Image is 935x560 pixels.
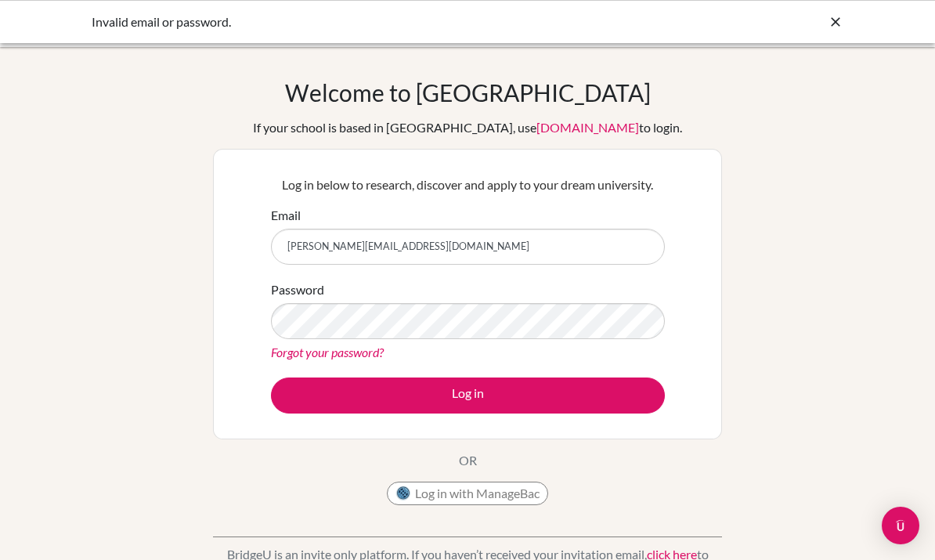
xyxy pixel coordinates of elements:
[253,118,682,137] div: If your school is based in [GEOGRAPHIC_DATA], use to login.
[387,482,548,505] button: Log in with ManageBac
[271,345,384,359] a: Forgot your password?
[271,280,324,299] label: Password
[285,78,651,107] h1: Welcome to [GEOGRAPHIC_DATA]
[271,175,665,194] p: Log in below to research, discover and apply to your dream university.
[271,206,301,225] label: Email
[271,378,665,414] button: Log in
[92,13,608,31] div: Invalid email or password.
[536,120,639,135] a: [DOMAIN_NAME]
[459,451,477,470] p: OR
[882,507,919,544] div: Open Intercom Messenger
